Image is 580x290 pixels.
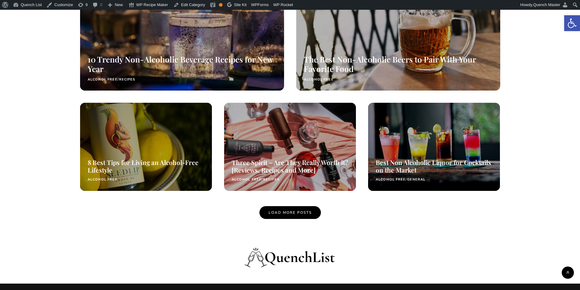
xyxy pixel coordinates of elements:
span: Quench Master [533,2,560,7]
a: Recipes [263,177,279,182]
a: The Best Non-Alcoholic Beers to Pair With Your Favorite Food [304,54,476,74]
a: Alcohol free [88,77,118,82]
div: OK [219,3,223,7]
a: Recipes [119,77,135,82]
span: Site Kit [234,2,247,7]
a: Alcohol free [304,77,334,82]
div: / [376,177,425,182]
div: / [232,177,279,182]
a: Best Non Alcoholic Liquor for Cocktails on the Market [376,158,491,174]
a: Alcohol free [376,177,406,182]
a: 8 Best Tips for Living an Alcohol-Free Lifestyle [88,158,199,174]
div: / [88,77,135,82]
a: Three Spirit – Are They Really Worth it? [Reviews, Recipes and More] [232,158,348,174]
a: General [407,177,425,182]
a: Alcohol free [232,177,262,182]
a: 10 Trendy Non-Alcoholic Beverage Recipes for New Year [88,54,273,74]
a: Load More Posts [259,206,321,219]
a: Alcohol free [88,177,118,182]
span: Load More Posts [269,210,312,215]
